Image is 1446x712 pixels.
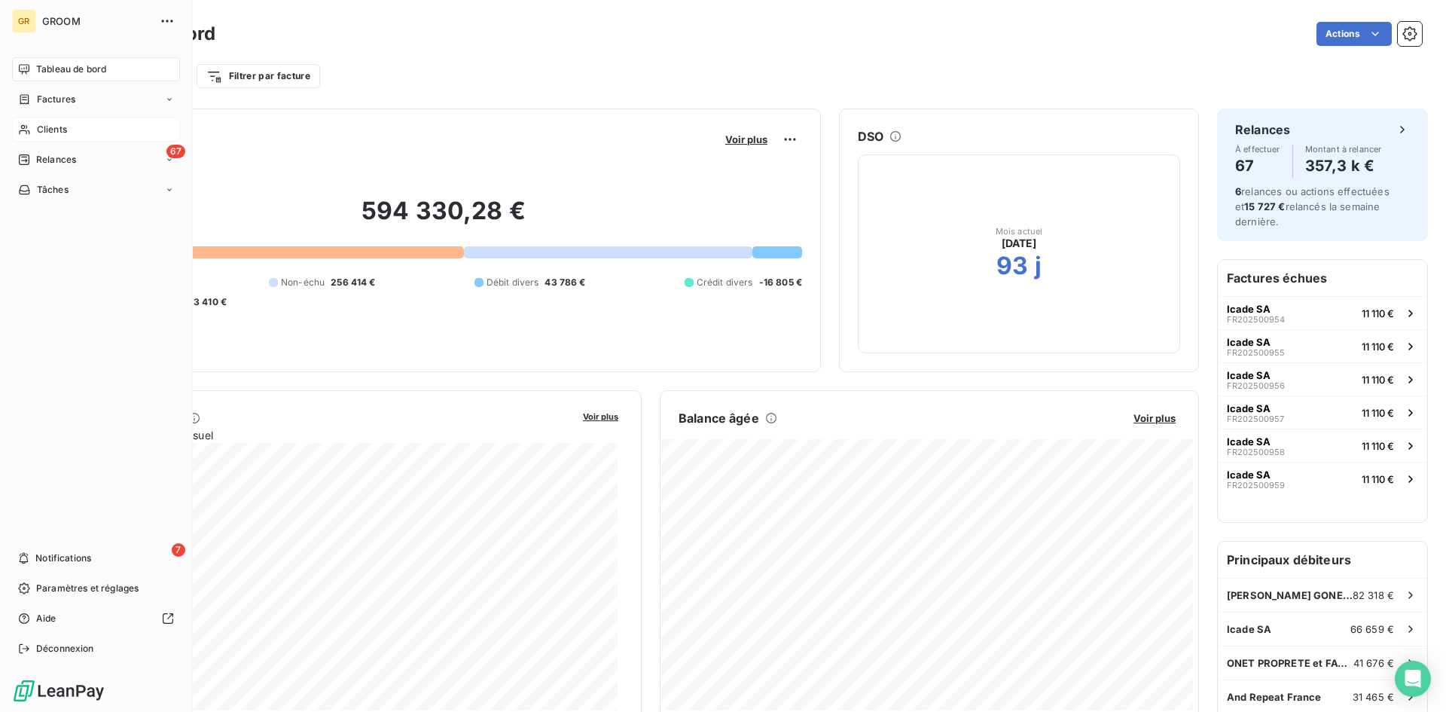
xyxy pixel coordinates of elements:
h2: 594 330,28 € [85,196,802,241]
span: ONET PROPRETE et FACILITY SERVICES [1227,657,1353,669]
span: FR202500959 [1227,481,1285,490]
span: 67 [166,145,185,158]
span: [PERSON_NAME] GONESSE [1227,589,1353,601]
h2: j [1035,251,1042,281]
h6: Balance âgée [679,409,759,427]
span: Mois actuel [996,227,1043,236]
span: Icade SA [1227,623,1271,635]
span: Icade SA [1227,435,1271,448]
span: Icade SA [1227,402,1271,414]
span: 11 110 € [1362,407,1394,419]
span: Crédit divers [697,276,753,289]
a: Aide [12,607,180,631]
button: Voir plus [578,409,623,423]
button: Voir plus [721,133,772,146]
button: Icade SAFR20250095811 110 € [1218,429,1427,462]
span: Chiffre d'affaires mensuel [85,427,572,443]
span: Déconnexion [36,642,94,655]
h6: Relances [1235,121,1290,139]
h2: 93 [996,251,1028,281]
h6: Principaux débiteurs [1218,542,1427,578]
button: Voir plus [1129,411,1180,425]
button: Icade SAFR20250095511 110 € [1218,329,1427,362]
span: relances ou actions effectuées et relancés la semaine dernière. [1235,185,1390,228]
span: 41 676 € [1353,657,1394,669]
span: 11 110 € [1362,473,1394,485]
span: 11 110 € [1362,307,1394,319]
img: Logo LeanPay [12,679,105,703]
span: Non-échu [281,276,325,289]
span: FR202500957 [1227,414,1284,423]
button: Actions [1316,22,1392,46]
span: Paramètres et réglages [36,582,139,595]
span: GROOM [42,15,151,27]
h6: Factures échues [1218,260,1427,296]
span: Icade SA [1227,469,1271,481]
h6: DSO [858,127,883,145]
span: Relances [36,153,76,167]
span: 6 [1235,185,1241,197]
button: Filtrer par facture [197,64,320,88]
span: Factures [37,93,75,106]
span: Voir plus [1133,412,1176,424]
span: Notifications [35,552,91,565]
span: Icade SA [1227,369,1271,381]
span: FR202500955 [1227,348,1285,357]
span: 43 786 € [545,276,585,289]
span: Voir plus [583,411,618,422]
span: 15 727 € [1244,200,1285,212]
span: -16 805 € [759,276,802,289]
span: FR202500954 [1227,315,1285,324]
div: GR [12,9,36,33]
span: 82 318 € [1353,589,1394,601]
span: [DATE] [1002,236,1037,251]
span: Aide [36,612,56,625]
span: Clients [37,123,67,136]
button: Icade SAFR20250095911 110 € [1218,462,1427,495]
span: Débit divers [487,276,539,289]
span: 11 110 € [1362,374,1394,386]
button: Icade SAFR20250095411 110 € [1218,296,1427,329]
span: FR202500956 [1227,381,1285,390]
span: Tableau de bord [36,63,106,76]
span: 256 414 € [331,276,375,289]
span: Voir plus [725,133,767,145]
span: Icade SA [1227,336,1271,348]
span: Montant à relancer [1305,145,1382,154]
span: -3 410 € [189,295,227,309]
span: And Repeat France [1227,691,1322,703]
div: Open Intercom Messenger [1395,661,1431,697]
span: 7 [172,543,185,557]
span: 66 659 € [1350,623,1394,635]
span: Tâches [37,183,69,197]
h4: 357,3 k € [1305,154,1382,178]
button: Icade SAFR20250095711 110 € [1218,396,1427,429]
span: 11 110 € [1362,341,1394,353]
span: À effectuer [1235,145,1280,154]
span: Icade SA [1227,303,1271,315]
button: Icade SAFR20250095611 110 € [1218,362,1427,396]
span: 11 110 € [1362,440,1394,452]
span: 31 465 € [1353,691,1394,703]
span: FR202500958 [1227,448,1285,457]
h4: 67 [1235,154,1280,178]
